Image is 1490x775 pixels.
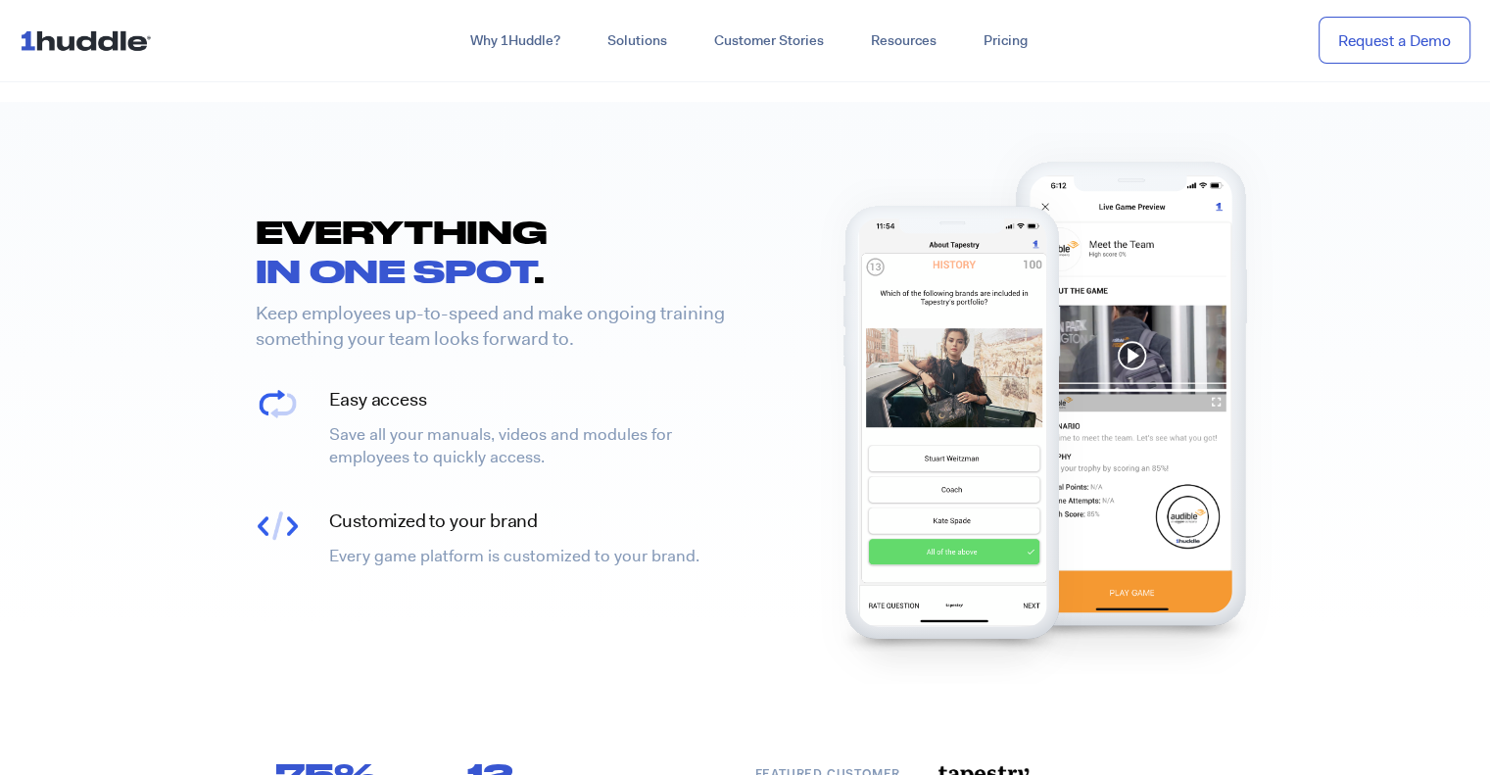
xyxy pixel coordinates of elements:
[329,423,736,470] p: Save all your manuals, videos and modules for employees to quickly access.
[1319,17,1470,65] a: Request a Demo
[329,545,736,568] p: Every game platform is customized to your brand.
[256,252,535,289] span: IN ONE SPOT
[256,301,731,353] p: Keep employees up-to-speed and make ongoing training something your team looks forward to.
[256,212,697,291] h2: EVERYTHING .
[691,24,847,59] a: Customer Stories
[584,24,691,59] a: Solutions
[960,24,1051,59] a: Pricing
[20,22,160,59] img: ...
[329,387,736,413] h4: Easy access
[447,24,584,59] a: Why 1Huddle?
[329,509,736,535] h4: Customized to your brand
[847,24,960,59] a: Resources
